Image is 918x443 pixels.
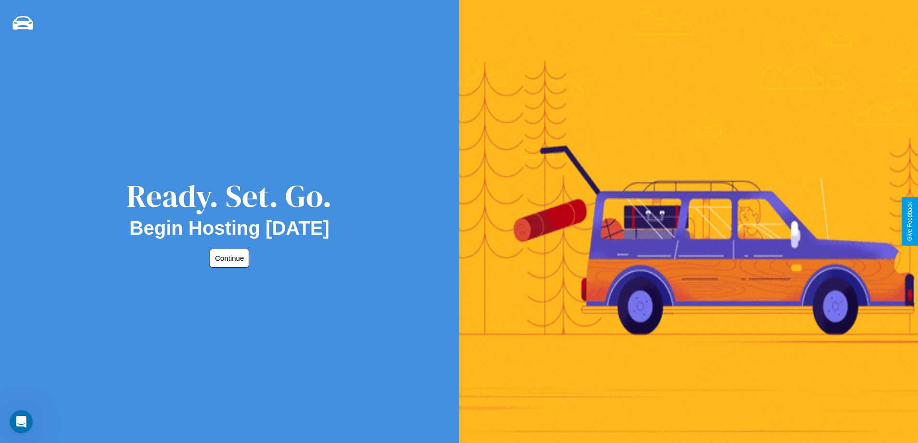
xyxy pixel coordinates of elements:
iframe: Intercom live chat [10,410,33,433]
button: Continue [210,249,249,268]
div: Ready. Set. Go. [127,175,332,217]
div: Give Feedback [906,202,913,241]
h2: Begin Hosting [DATE] [130,217,330,239]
